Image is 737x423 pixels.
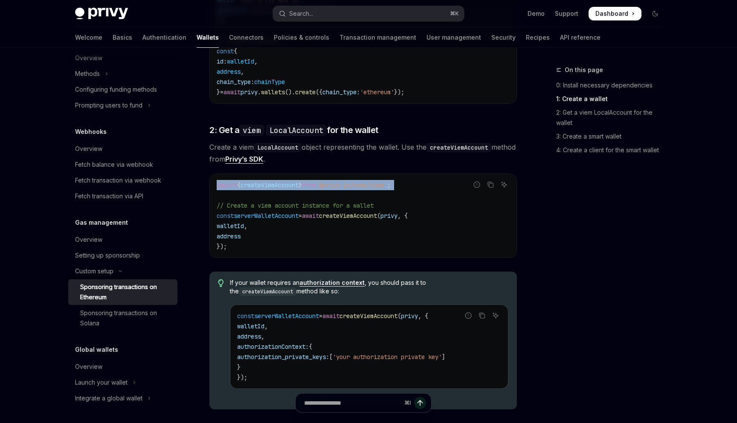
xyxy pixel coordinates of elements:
[68,157,177,172] a: Fetch balance via webhook
[75,175,161,185] div: Fetch transaction via webhook
[319,212,377,220] span: createViemAccount
[333,353,442,361] span: 'your authorization private key'
[217,232,241,240] span: address
[113,27,132,48] a: Basics
[68,232,177,247] a: Overview
[218,279,224,287] svg: Tip
[299,279,365,287] a: authorization context
[322,312,339,320] span: await
[491,27,516,48] a: Security
[450,10,459,17] span: ⌘ K
[237,322,264,330] span: walletId
[648,7,662,20] button: Toggle dark mode
[217,47,234,55] span: const
[476,310,487,321] button: Copy the contents from the code block
[68,188,177,204] a: Fetch transaction via API
[526,27,550,48] a: Recipes
[237,353,329,361] span: authorization_private_keys:
[217,212,234,220] span: const
[387,181,391,189] span: ;
[75,100,142,110] div: Prompting users to fund
[75,191,143,201] div: Fetch transaction via API
[360,88,394,96] span: 'ethereum'
[401,312,418,320] span: privy
[75,84,157,95] div: Configuring funding methods
[227,58,254,65] span: walletId
[237,181,241,189] span: {
[209,124,378,136] span: 2: Get a for the wallet
[427,143,491,152] code: createViemAccount
[217,181,237,189] span: import
[304,394,401,412] input: Ask a question...
[565,65,603,75] span: On this page
[75,235,102,245] div: Overview
[556,130,669,143] a: 3: Create a smart wallet
[75,393,142,403] div: Integrate a global wallet
[595,9,628,18] span: Dashboard
[485,179,496,190] button: Copy the contents from the code block
[230,278,508,296] span: If your wallet requires an , you should pass it to the method like so:
[217,222,244,230] span: walletId
[528,9,545,18] a: Demo
[217,202,374,209] span: // Create a viem account instance for a wallet
[302,181,316,189] span: from
[68,173,177,188] a: Fetch transaction via webhook
[241,88,258,96] span: privy
[217,68,241,75] span: address
[237,312,254,320] span: const
[75,127,107,137] h5: Webhooks
[316,181,387,189] span: '@privy-io/node/viem'
[217,58,223,65] span: id
[75,27,102,48] a: Welcome
[75,8,128,20] img: dark logo
[229,27,264,48] a: Connectors
[237,343,309,351] span: authorizationContext:
[68,279,177,305] a: Sponsoring transactions on Ethereum
[398,312,401,320] span: (
[75,250,140,261] div: Setting up sponsorship
[75,69,100,79] div: Methods
[75,345,118,355] h5: Global wallets
[251,78,254,86] span: :
[319,312,322,320] span: =
[68,375,177,390] button: Toggle Launch your wallet section
[220,88,223,96] span: =
[556,106,669,130] a: 2: Get a viem LocalAccount for the wallet
[589,7,641,20] a: Dashboard
[377,212,380,220] span: (
[68,391,177,406] button: Toggle Integrate a global wallet section
[258,88,261,96] span: .
[244,222,247,230] span: ,
[237,363,241,371] span: }
[142,27,186,48] a: Authentication
[302,212,319,220] span: await
[239,287,296,296] code: createViemAccount
[556,92,669,106] a: 1: Create a wallet
[414,397,426,409] button: Send message
[322,88,360,96] span: chain_type:
[209,141,517,165] span: Create a viem object representing the wallet. Use the method from .
[285,88,295,96] span: ().
[225,155,263,164] a: Privy’s SDK
[394,88,404,96] span: });
[75,266,113,276] div: Custom setup
[316,88,322,96] span: ({
[261,333,264,340] span: ,
[217,78,251,86] span: chain_type
[309,343,312,351] span: {
[68,66,177,81] button: Toggle Methods section
[237,333,261,340] span: address
[427,27,481,48] a: User management
[490,310,501,321] button: Ask AI
[560,27,601,48] a: API reference
[241,68,244,75] span: ,
[299,212,302,220] span: =
[339,27,416,48] a: Transaction management
[68,82,177,97] a: Configuring funding methods
[241,181,299,189] span: createViemAccount
[295,88,316,96] span: create
[68,141,177,156] a: Overview
[418,312,428,320] span: , {
[68,264,177,279] button: Toggle Custom setup section
[273,6,464,21] button: Open search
